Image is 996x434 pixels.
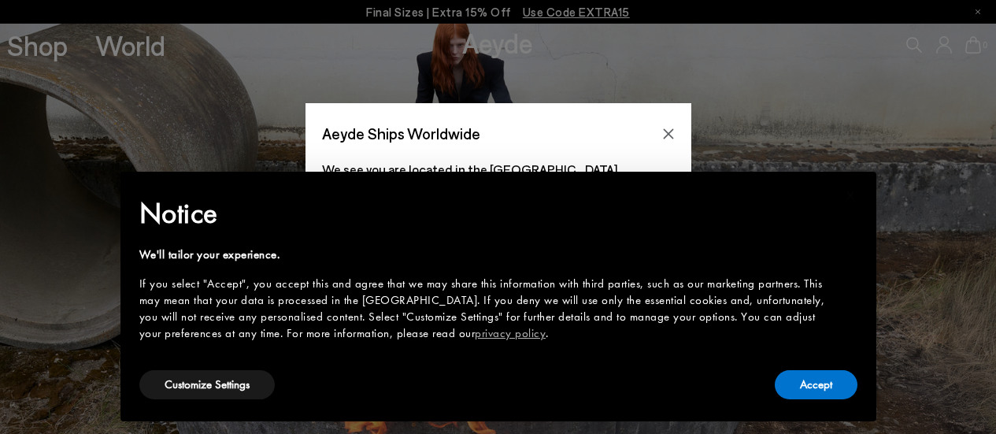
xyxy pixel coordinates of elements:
button: Close [657,122,680,146]
button: Customize Settings [139,370,275,399]
div: If you select "Accept", you accept this and agree that we may share this information with third p... [139,276,832,342]
a: privacy policy [475,325,546,341]
h2: Notice [139,193,832,234]
span: Aeyde Ships Worldwide [322,120,480,147]
span: × [846,183,856,207]
div: We'll tailor your experience. [139,247,832,263]
button: Close this notice [832,176,870,214]
button: Accept [775,370,857,399]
